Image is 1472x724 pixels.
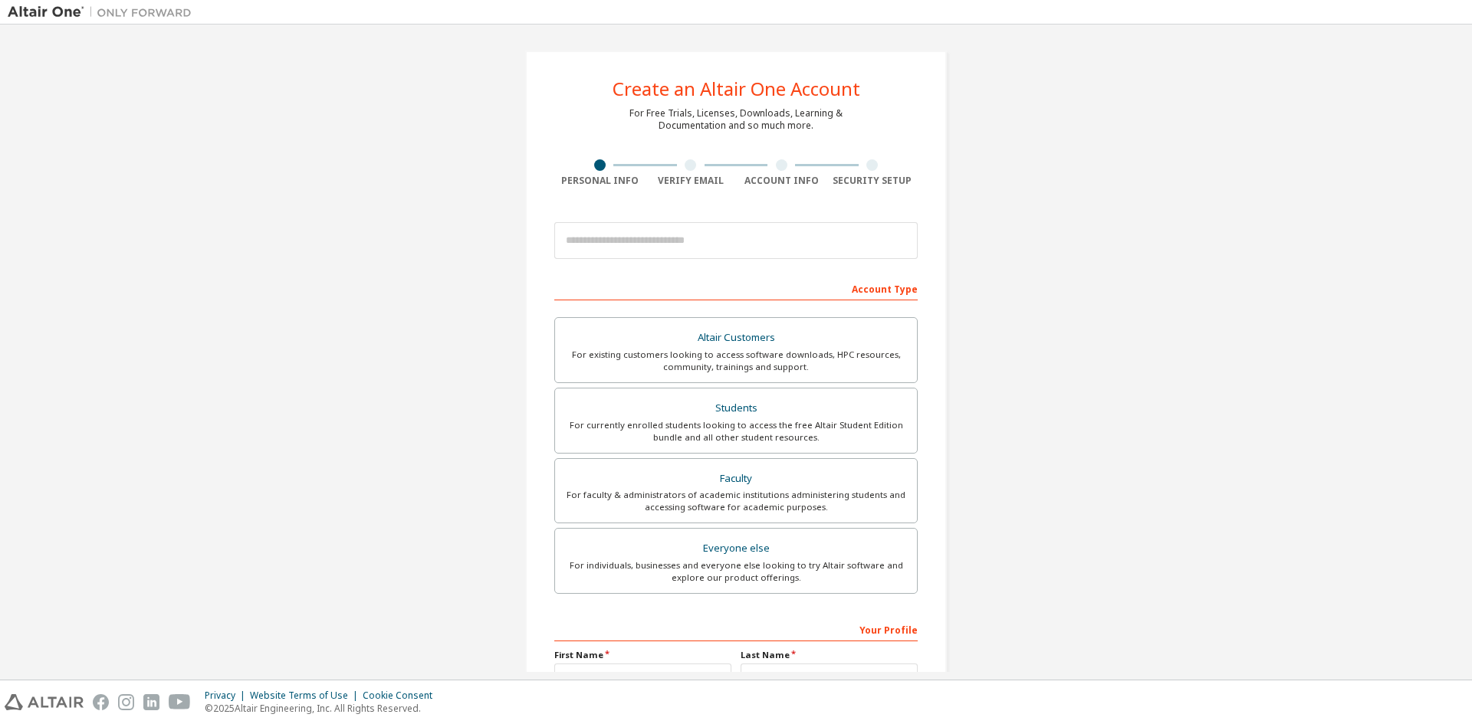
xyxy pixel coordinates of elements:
[93,694,109,710] img: facebook.svg
[143,694,159,710] img: linkedin.svg
[250,690,363,702] div: Website Terms of Use
[8,5,199,20] img: Altair One
[827,175,918,187] div: Security Setup
[205,702,442,715] p: © 2025 Altair Engineering, Inc. All Rights Reserved.
[564,349,908,373] div: For existing customers looking to access software downloads, HPC resources, community, trainings ...
[564,538,908,559] div: Everyone else
[613,80,860,98] div: Create an Altair One Account
[736,175,827,187] div: Account Info
[205,690,250,702] div: Privacy
[554,649,731,661] label: First Name
[5,694,84,710] img: altair_logo.svg
[554,175,646,187] div: Personal Info
[363,690,442,702] div: Cookie Consent
[564,489,908,513] div: For faculty & administrators of academic institutions administering students and accessing softwa...
[646,175,737,187] div: Verify Email
[554,617,918,641] div: Your Profile
[564,327,908,349] div: Altair Customers
[629,107,843,132] div: For Free Trials, Licenses, Downloads, Learning & Documentation and so much more.
[118,694,134,710] img: instagram.svg
[564,419,908,444] div: For currently enrolled students looking to access the free Altair Student Edition bundle and all ...
[564,559,908,584] div: For individuals, businesses and everyone else looking to try Altair software and explore our prod...
[741,649,918,661] label: Last Name
[169,694,191,710] img: youtube.svg
[564,398,908,419] div: Students
[564,468,908,490] div: Faculty
[554,276,918,300] div: Account Type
